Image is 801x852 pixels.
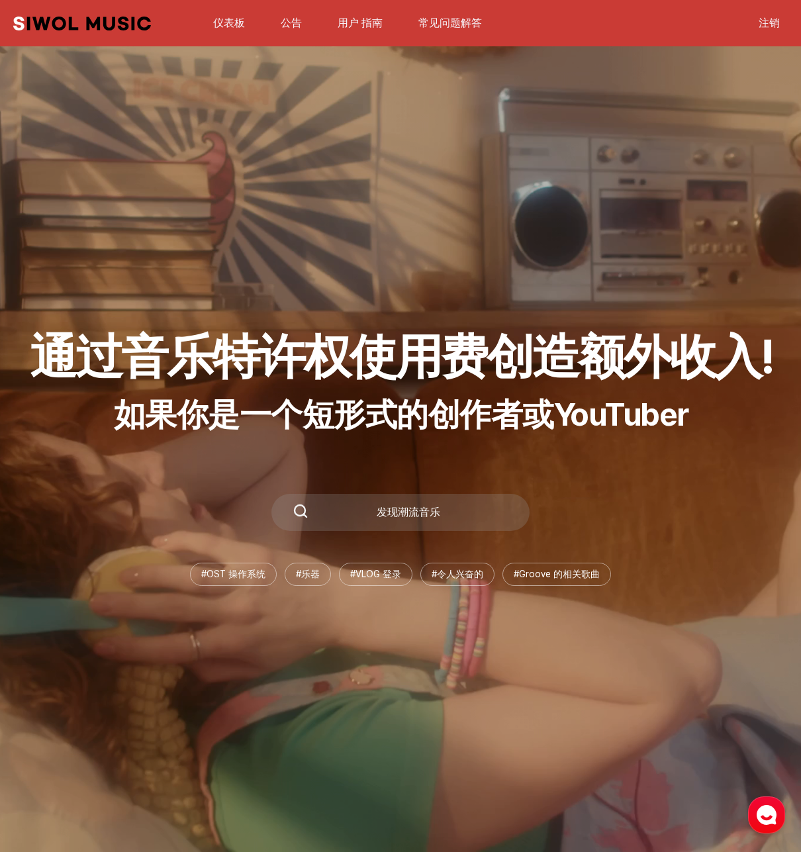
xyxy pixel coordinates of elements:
a: 公告 [273,9,310,37]
a: 用户 指南 [330,9,391,37]
button: 常见问题解答 [410,7,490,39]
li: #VLOG 登录 [339,563,412,586]
div: 发现潮流音乐 [308,507,508,518]
li: #令人兴奋的 [420,563,495,586]
li: #Groove 的相关歌曲 [502,563,611,586]
a: 注销 [751,9,788,37]
p: 如果你是一个短形式的创作者或YouTuber [30,396,771,434]
a: 仪表板 [205,9,253,37]
li: #乐器 [285,563,331,586]
li: #OST 操作系统 [190,563,277,586]
h1: 通过音乐特许权使用费创造额外收入! [30,328,771,385]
